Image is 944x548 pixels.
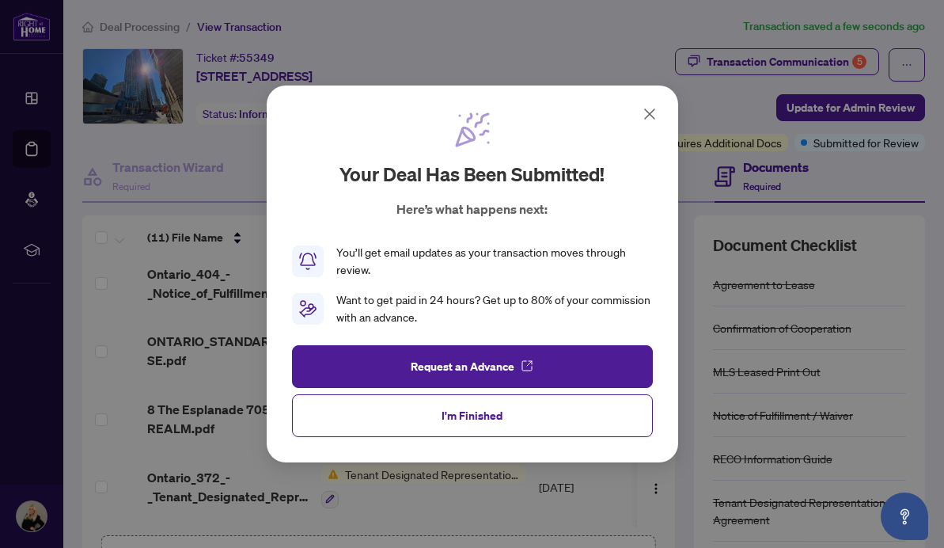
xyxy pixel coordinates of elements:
button: Open asap [881,493,928,540]
span: Request an Advance [411,354,514,379]
span: I'm Finished [442,403,502,428]
p: Here’s what happens next: [396,200,548,219]
div: Want to get paid in 24 hours? Get up to 80% of your commission with an advance. [336,291,653,326]
button: I'm Finished [292,394,653,437]
div: You’ll get email updates as your transaction moves through review. [336,244,653,279]
button: Request an Advance [292,345,653,388]
h2: Your deal has been submitted! [339,162,605,187]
